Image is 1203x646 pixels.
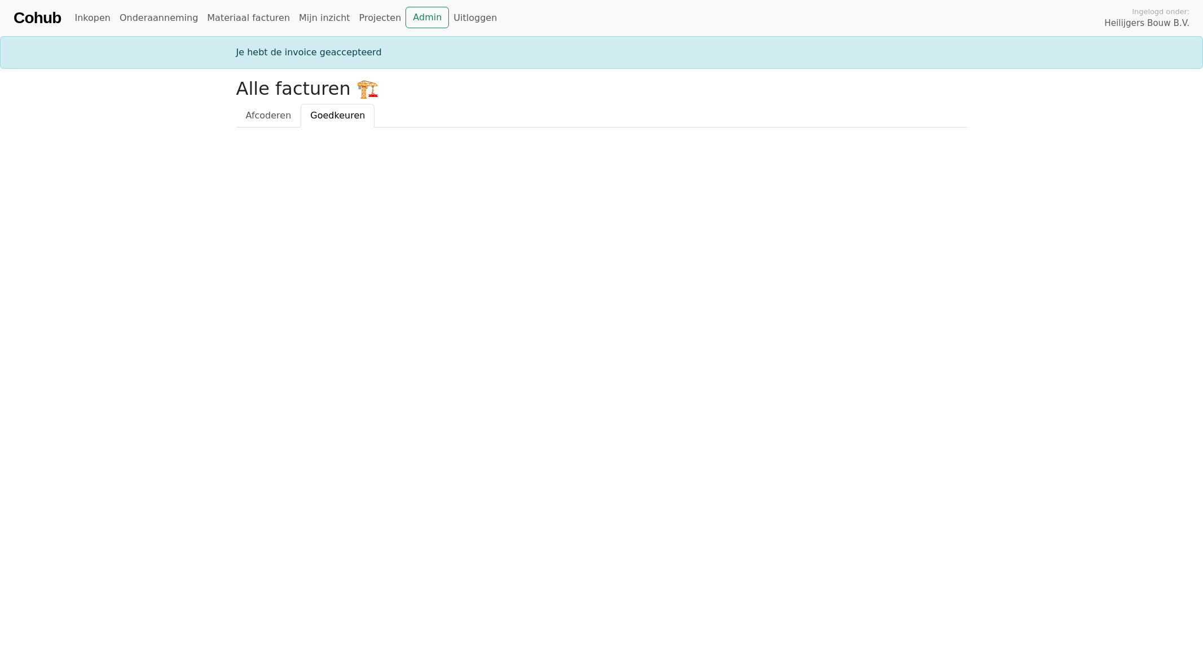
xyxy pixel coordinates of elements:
[115,7,202,29] a: Onderaanneming
[70,7,114,29] a: Inkopen
[1132,6,1189,17] span: Ingelogd onder:
[1104,17,1189,30] span: Heilijgers Bouw B.V.
[310,110,365,121] span: Goedkeuren
[202,7,294,29] a: Materiaal facturen
[301,104,374,128] a: Goedkeuren
[236,78,967,99] h2: Alle facturen 🏗️
[406,7,449,28] a: Admin
[355,7,406,29] a: Projecten
[294,7,355,29] a: Mijn inzicht
[236,104,301,128] a: Afcoderen
[246,110,292,121] span: Afcoderen
[14,5,61,32] a: Cohub
[230,46,974,59] div: Je hebt de invoice geaccepteerd
[449,7,501,29] a: Uitloggen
